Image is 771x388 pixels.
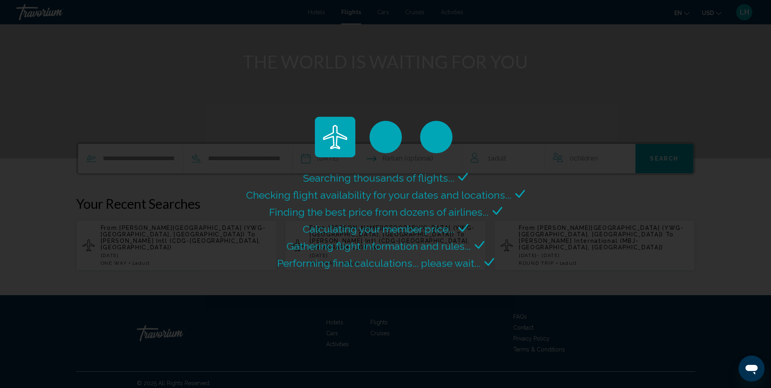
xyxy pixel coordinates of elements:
[269,206,489,218] span: Finding the best price from dozens of airlines...
[287,240,471,252] span: Gathering flight information and rules...
[303,223,455,235] span: Calculating your member price...
[277,257,480,269] span: Performing final calculations... please wait...
[303,172,454,184] span: Searching thousands of flights...
[739,356,765,382] iframe: Button to launch messaging window
[246,189,511,201] span: Checking flight availability for your dates and locations...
